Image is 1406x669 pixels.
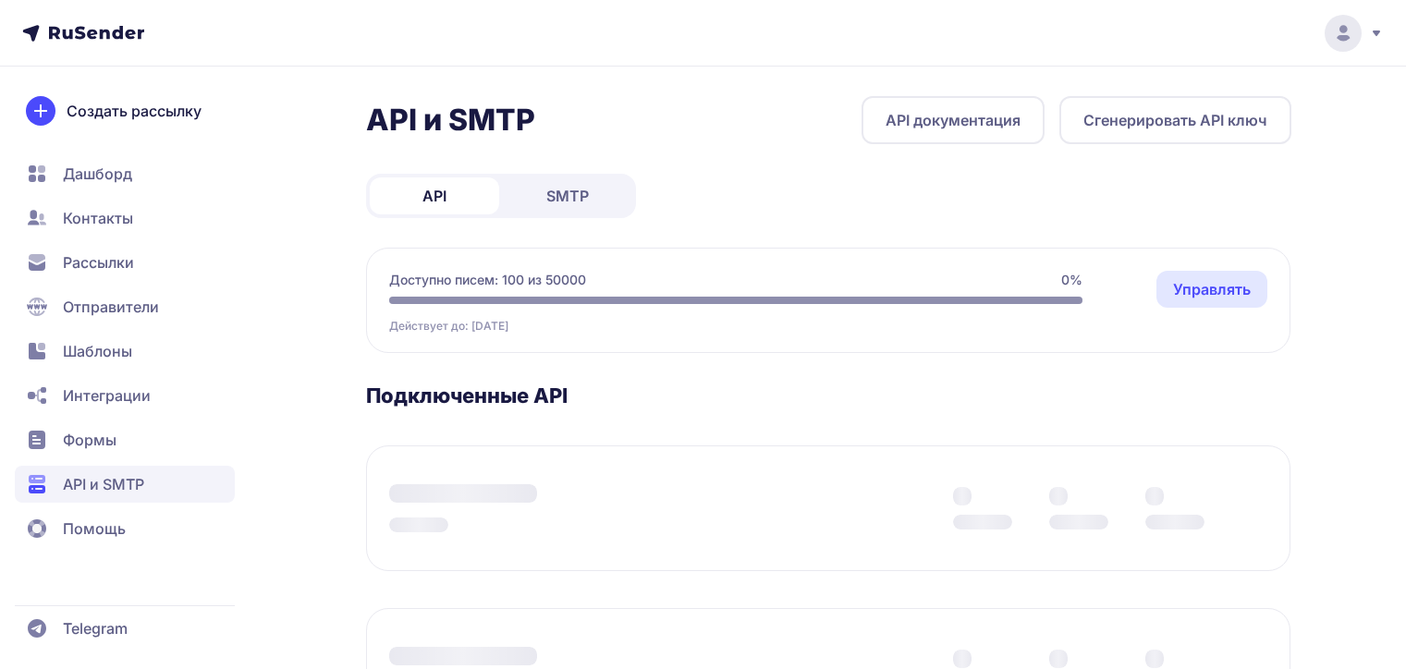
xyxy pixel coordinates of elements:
a: API документация [862,96,1045,144]
h3: Подключенные API [366,383,1291,408]
span: Доступно писем: 100 из 50000 [389,271,586,289]
span: Формы [63,429,116,451]
span: 0% [1061,271,1082,289]
button: Сгенерировать API ключ [1059,96,1291,144]
span: SMTP [546,185,589,207]
a: Telegram [15,610,235,647]
span: Рассылки [63,251,134,274]
span: Контакты [63,207,133,229]
a: SMTP [503,177,632,214]
a: Управлять [1156,271,1267,308]
span: Дашборд [63,163,132,185]
span: Интеграции [63,384,151,407]
span: API и SMTP [63,473,144,495]
h2: API и SMTP [366,102,535,139]
span: Помощь [63,517,126,540]
span: API [422,185,446,207]
span: Telegram [63,617,128,639]
a: API [370,177,499,214]
span: Действует до: [DATE] [389,319,508,334]
span: Шаблоны [63,340,132,362]
span: Создать рассылку [67,100,202,122]
span: Отправители [63,296,159,318]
